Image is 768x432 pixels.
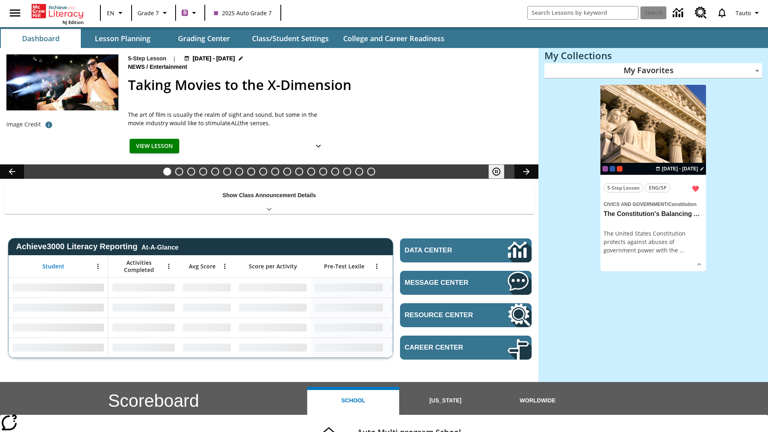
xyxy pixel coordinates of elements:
p: Image Credit [6,120,41,128]
button: Open Menu [219,260,231,272]
button: Slide 5 Free Returns: A Gain or a Drain? [211,168,219,176]
div: At-A-Glance [142,242,178,251]
div: lesson details [600,85,706,272]
button: College and Career Readiness [337,29,451,48]
div: No Data, [108,298,179,318]
span: / [146,64,148,70]
button: Language: EN, Select a language [103,6,129,20]
button: Dashboard [1,29,81,48]
button: Slide 17 The Constitution's Balancing Act [355,168,363,176]
button: ENG/SP [645,183,670,192]
button: Lesson Planning [82,29,162,48]
div: OL 2025 Auto Grade 8 [610,166,615,172]
button: 5-Step Lesson [604,183,643,192]
span: ENG/SP [649,184,666,192]
div: Home [32,2,84,25]
span: 2025 Auto Grade 7 [214,9,272,17]
div: No Data, [179,298,235,318]
button: School [307,387,399,415]
a: Notifications [712,2,732,23]
div: Test 1 [617,166,622,172]
button: Aug 24 - Aug 24 Choose Dates [654,165,706,172]
span: Grade 7 [138,9,159,17]
a: Data Center [668,2,690,24]
button: View Lesson [130,139,179,154]
button: Slide 13 The Invasion of the Free CD [307,168,315,176]
button: Aug 24 - Aug 24 Choose Dates [182,54,246,63]
span: Pre-Test Lexile [324,263,364,270]
span: Score per Activity [249,263,297,270]
span: Avg Score [189,263,216,270]
button: Slide 10 Solar Power to the People [271,168,279,176]
button: Slide 9 The Last Homesteaders [259,168,267,176]
button: Slide 1 Taking Movies to the X-Dimension [163,168,171,176]
button: Slide 18 Point of View [367,168,375,176]
button: Grade: Grade 7, Select a grade [134,6,173,20]
button: Slide 6 Time for Moon Rules? [223,168,231,176]
p: 5-Step Lesson [128,54,166,63]
button: Open Menu [92,260,104,272]
span: Activities Completed [112,259,165,274]
button: Slide 7 Cruise Ships: Making Waves [235,168,243,176]
div: No Data, [179,318,235,338]
div: No Data, [108,318,179,338]
div: Current Class [602,166,608,172]
div: No Data, [108,338,179,358]
button: Open side menu [3,1,27,25]
span: Topic: Civics and Government/Constitution [604,200,703,208]
span: [DATE] - [DATE] [193,54,235,63]
button: Slide 14 Mixed Practice: Citing Evidence [319,168,327,176]
button: Remove from Favorites [688,182,703,196]
span: Entertainment [150,63,189,72]
p: The art of film is usually the realm of sight and sound, but some in the movie industry would lik... [128,110,328,127]
a: Home [32,3,84,19]
a: Resource Center, Will open in new tab [690,2,712,24]
h2: Taking Movies to the X-Dimension [128,75,529,95]
div: Show Class Announcement Details [4,186,534,214]
button: Slide 11 Attack of the Terrifying Tomatoes [283,168,291,176]
a: Message Center [400,271,532,295]
span: Student [42,263,64,270]
button: Slide 3 Get Ready to Celebrate Juneteenth! [187,168,195,176]
button: Profile/Settings [732,6,765,20]
a: Career Center [400,336,532,360]
button: Show Details [693,258,705,270]
button: [US_STATE] [399,387,491,415]
span: Constitution [668,202,697,207]
span: … [680,246,684,254]
span: NJ Edition [62,19,84,25]
button: Worldwide [492,387,584,415]
div: My Favorites [544,63,762,78]
button: Open Menu [371,260,383,272]
button: Pause [488,164,504,179]
div: No Data, [387,298,463,318]
a: Resource Center, Will open in new tab [400,303,532,327]
div: No Data, [387,338,463,358]
button: Photo credit: Photo by The Asahi Shimbun via Getty Images [41,118,57,132]
h3: The Constitution's Balancing Act [604,210,703,218]
a: Data Center [400,238,532,262]
span: Tauto [736,9,751,17]
span: B [183,8,187,18]
span: News [128,63,146,72]
div: The United States Constitution protects against abuses of government power with the [604,229,703,254]
div: No Data, [179,278,235,298]
em: ALL [230,119,240,127]
p: Show Class Announcement Details [222,191,316,200]
div: No Data, [108,278,179,298]
button: Open Menu [163,260,175,272]
span: Achieve3000 Literacy Reporting [16,242,178,251]
button: Boost Class color is purple. Change class color [178,6,202,20]
img: Panel in front of the seats sprays water mist to the happy audience at a 4DX-equipped theater. [6,54,118,110]
button: Show Details [310,139,326,154]
span: [DATE] - [DATE] [662,165,698,172]
button: Lesson carousel, Next [514,164,538,179]
button: Slide 15 Pre-release lesson [331,168,339,176]
span: / [667,202,668,207]
button: Slide 12 Fashion Forward in Ancient Rome [295,168,303,176]
span: EN [107,9,114,17]
button: Slide 8 Private! Keep Out! [247,168,255,176]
